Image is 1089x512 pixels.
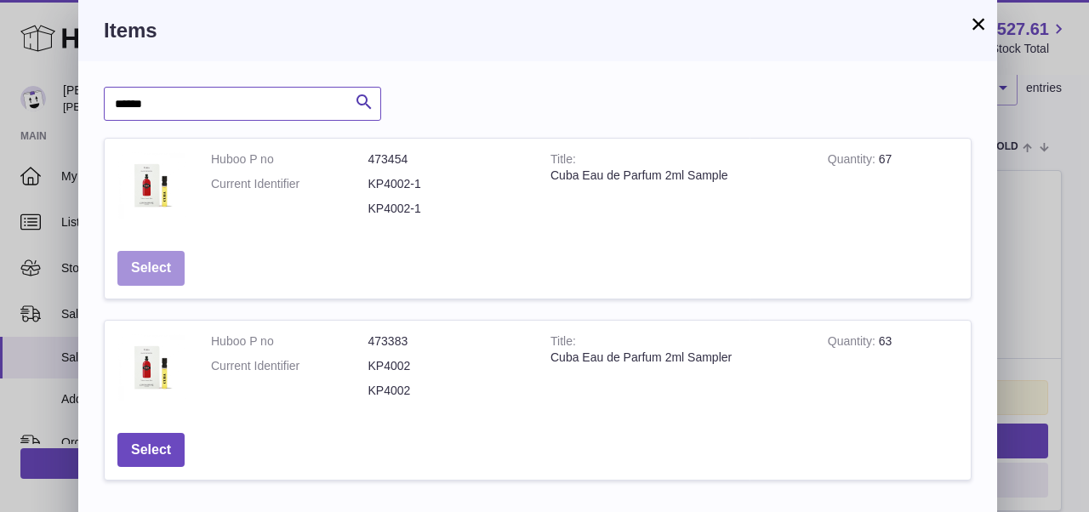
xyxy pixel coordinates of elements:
dt: Current Identifier [211,176,368,192]
dt: Huboo P no [211,151,368,168]
h3: Items [104,17,972,44]
td: 63 [815,321,971,420]
strong: Title [550,152,576,170]
button: Select [117,433,185,468]
div: Cuba Eau de Parfum 2ml Sample [550,168,802,184]
dd: 473383 [368,333,526,350]
strong: Quantity [828,334,879,352]
dd: KP4002-1 [368,201,526,217]
td: 67 [815,139,971,238]
strong: Quantity [828,152,879,170]
dd: 473454 [368,151,526,168]
dd: KP4002 [368,383,526,399]
dd: KP4002-1 [368,176,526,192]
button: Select [117,251,185,286]
dd: KP4002 [368,358,526,374]
dt: Huboo P no [211,333,368,350]
button: × [968,14,989,34]
dt: Current Identifier [211,358,368,374]
img: Cuba Eau de Parfum 2ml Sampler [117,333,185,401]
strong: Title [550,334,576,352]
img: Cuba Eau de Parfum 2ml Sample [117,151,185,219]
div: Cuba Eau de Parfum 2ml Sampler [550,350,802,366]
